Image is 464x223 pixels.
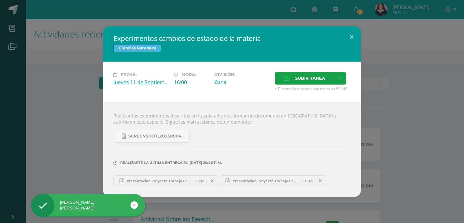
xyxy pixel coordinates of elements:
[315,177,326,184] span: Remover entrega
[188,163,222,163] span: [DATE] 20:46 p.m.
[113,44,161,52] span: Ciencias Naturales
[103,102,361,197] div: Realizar los experimentos descritos en la guía adjunta. Armar un documento en [GEOGRAPHIC_DATA] y...
[229,178,300,183] span: Presentacion Proyecto Trabajo Creativo Organico Multicolor.pdf
[115,130,190,143] a: Screenshot_20250904_132635_OneDrive.jpg
[123,178,194,183] span: Presentacion Proyecto Trabajo Creativo Organico Multicolor-2.pdf
[113,34,351,43] h2: Experimentos cambios de estado de la materia
[275,86,351,92] span: * El tamaño máximo permitido es 50 MB
[343,26,361,48] button: Close (Esc)
[128,134,186,139] span: Screenshot_20250904_132635_OneDrive.jpg
[295,72,325,84] span: Subir tarea
[214,72,270,77] label: División:
[120,160,188,165] span: Realizaste la última entrega el
[214,78,270,86] div: Zona
[182,72,196,77] span: Hora:
[207,177,218,184] span: Remover entrega
[300,178,314,183] span: 39.01MB
[31,199,145,211] div: [PERSON_NAME], [PERSON_NAME]!
[121,72,137,77] span: Fecha:
[220,175,326,186] a: Presentacion Proyecto Trabajo Creativo Organico Multicolor.pdf 39.01MB
[174,79,209,86] div: 16:00
[113,175,218,186] a: Presentacion Proyecto Trabajo Creativo Organico Multicolor-2.pdf 39.0MB
[113,79,169,86] div: Jueves 11 de Septiembre
[194,178,207,183] span: 39.0MB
